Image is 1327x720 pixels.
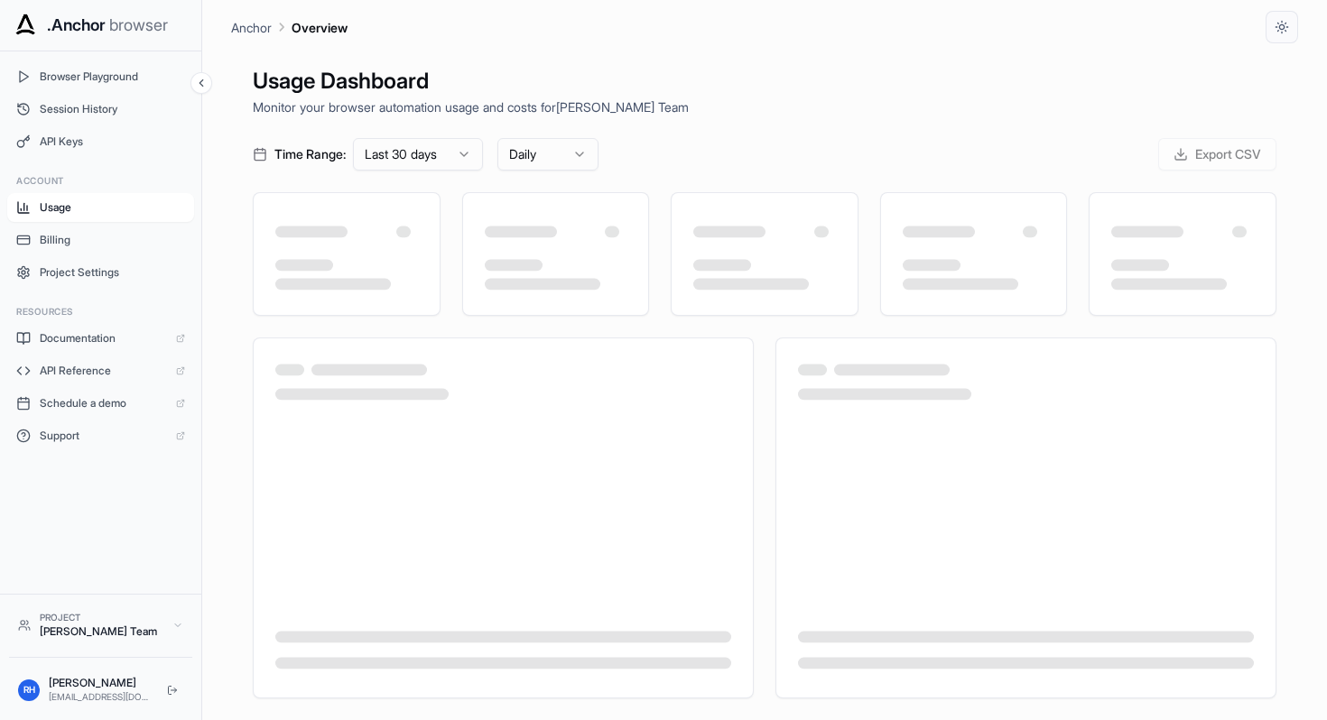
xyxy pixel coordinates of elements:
button: Collapse sidebar [190,72,212,94]
div: Project [40,611,163,624]
h3: Resources [16,305,185,318]
span: Support [40,429,167,443]
span: Usage [40,200,185,215]
span: Session History [40,102,185,116]
p: Overview [292,18,348,37]
h3: Account [16,174,185,188]
span: API Reference [40,364,167,378]
button: API Keys [7,127,194,156]
span: browser [109,13,168,38]
img: Anchor Icon [11,11,40,40]
a: Documentation [7,324,194,353]
h1: Usage Dashboard [253,65,1276,97]
span: Project Settings [40,265,185,280]
a: Support [7,421,194,450]
span: Schedule a demo [40,396,167,411]
button: Project Settings [7,258,194,287]
button: Session History [7,95,194,124]
p: Monitor your browser automation usage and costs for [PERSON_NAME] Team [253,97,1276,116]
button: Billing [7,226,194,254]
a: Schedule a demo [7,389,194,418]
span: Documentation [40,331,167,346]
span: Billing [40,233,185,247]
button: Browser Playground [7,62,194,91]
p: Anchor [231,18,272,37]
button: Usage [7,193,194,222]
button: Project[PERSON_NAME] Team [9,604,192,646]
div: [PERSON_NAME] [49,676,153,690]
span: Browser Playground [40,69,185,84]
button: Logout [162,679,183,701]
span: RH [23,683,35,697]
span: .Anchor [47,13,106,38]
nav: breadcrumb [231,17,348,37]
div: [EMAIL_ADDRESS][DOMAIN_NAME] [49,690,153,704]
div: [PERSON_NAME] Team [40,624,163,639]
span: API Keys [40,134,185,149]
span: Time Range: [274,145,346,163]
a: API Reference [7,356,194,385]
